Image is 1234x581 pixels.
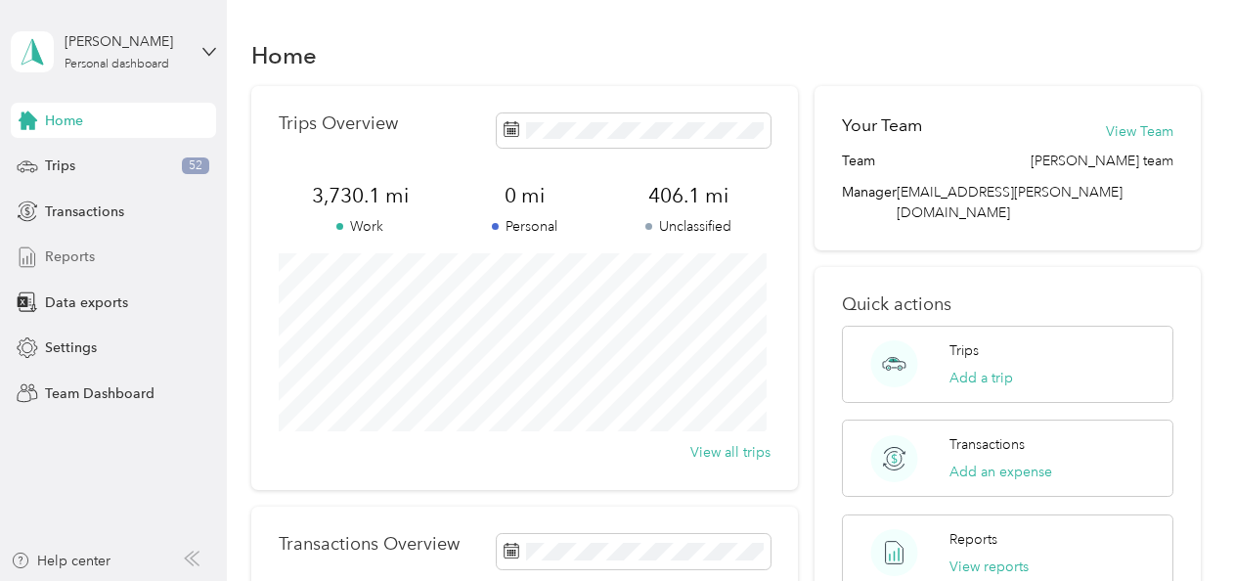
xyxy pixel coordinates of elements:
[182,157,209,175] span: 52
[279,216,443,237] p: Work
[45,156,75,176] span: Trips
[897,184,1123,221] span: [EMAIL_ADDRESS][PERSON_NAME][DOMAIN_NAME]
[949,340,979,361] p: Trips
[279,182,443,209] span: 3,730.1 mi
[251,45,317,66] h1: Home
[45,292,128,313] span: Data exports
[606,216,771,237] p: Unclassified
[842,151,875,171] span: Team
[949,462,1052,482] button: Add an expense
[842,294,1172,315] p: Quick actions
[65,31,187,52] div: [PERSON_NAME]
[606,182,771,209] span: 406.1 mi
[45,246,95,267] span: Reports
[45,383,154,404] span: Team Dashboard
[45,337,97,358] span: Settings
[279,534,460,555] p: Transactions Overview
[279,113,398,134] p: Trips Overview
[842,182,897,223] span: Manager
[949,557,1029,577] button: View reports
[842,113,922,138] h2: Your Team
[45,111,83,131] span: Home
[442,216,606,237] p: Personal
[690,442,771,463] button: View all trips
[1031,151,1173,171] span: [PERSON_NAME] team
[949,434,1025,455] p: Transactions
[1106,121,1173,142] button: View Team
[1124,471,1234,581] iframe: Everlance-gr Chat Button Frame
[442,182,606,209] span: 0 mi
[11,551,110,571] button: Help center
[65,59,169,70] div: Personal dashboard
[45,201,124,222] span: Transactions
[949,368,1013,388] button: Add a trip
[949,529,997,550] p: Reports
